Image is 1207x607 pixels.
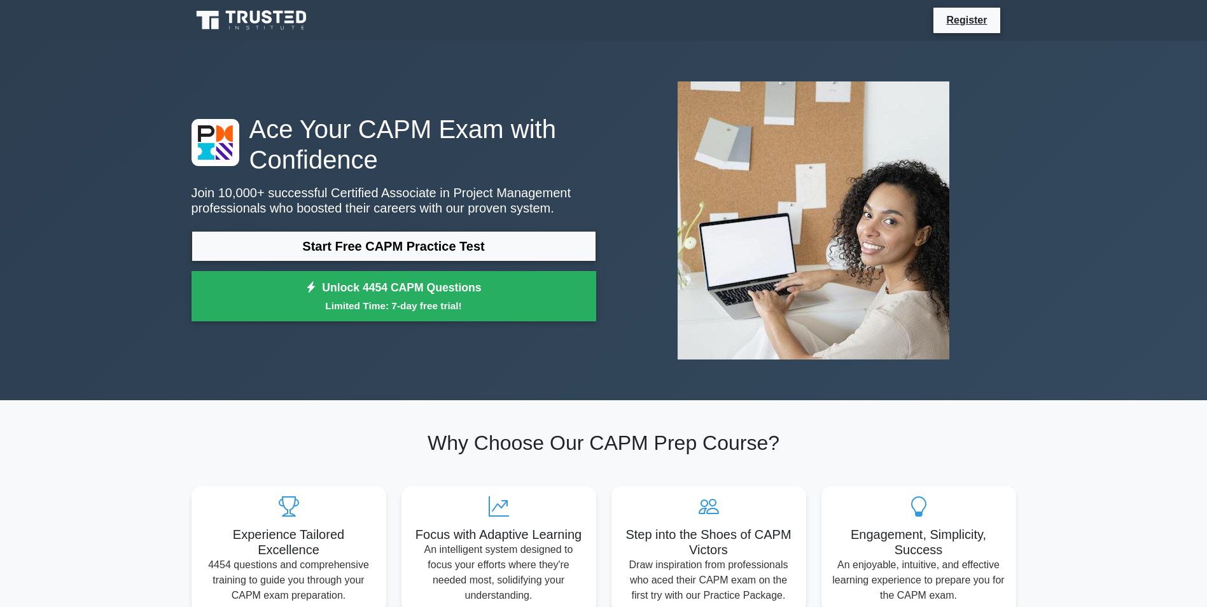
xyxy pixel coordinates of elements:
[207,298,580,313] small: Limited Time: 7-day free trial!
[202,557,376,603] p: 4454 questions and comprehensive training to guide you through your CAPM exam preparation.
[192,114,596,175] h1: Ace Your CAPM Exam with Confidence
[622,557,796,603] p: Draw inspiration from professionals who aced their CAPM exam on the first try with our Practice P...
[938,12,994,28] a: Register
[412,542,586,603] p: An intelligent system designed to focus your efforts where they're needed most, solidifying your ...
[622,527,796,557] h5: Step into the Shoes of CAPM Victors
[192,431,1016,455] h2: Why Choose Our CAPM Prep Course?
[192,231,596,262] a: Start Free CAPM Practice Test
[412,527,586,542] h5: Focus with Adaptive Learning
[202,527,376,557] h5: Experience Tailored Excellence
[832,557,1006,603] p: An enjoyable, intuitive, and effective learning experience to prepare you for the CAPM exam.
[192,185,596,216] p: Join 10,000+ successful Certified Associate in Project Management professionals who boosted their...
[832,527,1006,557] h5: Engagement, Simplicity, Success
[192,271,596,322] a: Unlock 4454 CAPM QuestionsLimited Time: 7-day free trial!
